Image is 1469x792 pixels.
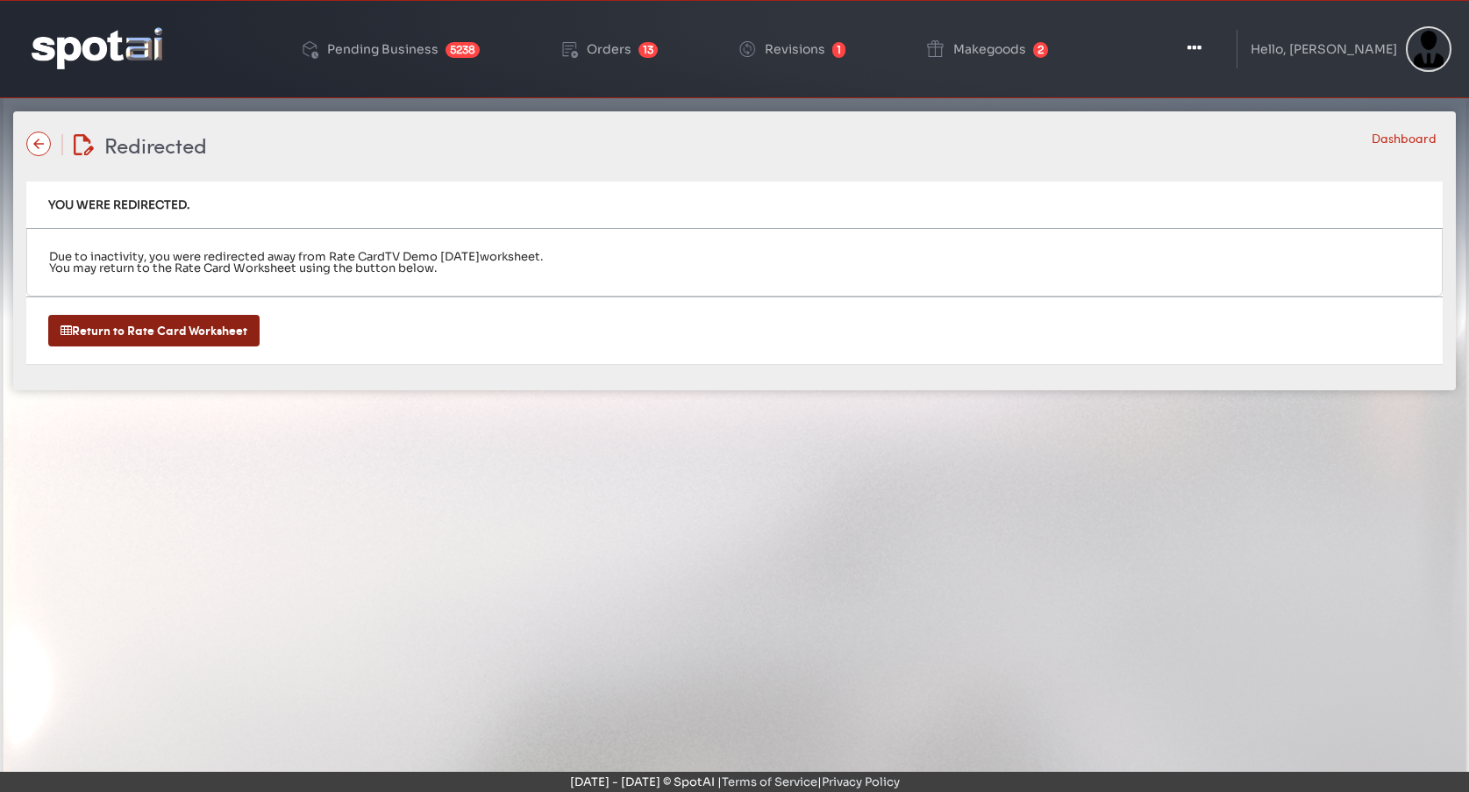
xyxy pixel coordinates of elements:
[385,249,480,264] strong: TV Demo [DATE]
[299,39,320,60] img: deployed-code-history.png
[48,315,260,346] a: Return to Rate Card Worksheet
[104,130,207,160] span: Redirected
[587,43,631,55] div: Orders
[327,43,439,55] div: Pending Business
[638,42,658,58] span: 13
[1372,129,1437,146] li: Dashboard
[74,134,94,155] img: edit-document.svg
[822,774,900,789] a: Privacy Policy
[910,11,1062,88] a: Makegoods 2
[1033,42,1048,58] span: 2
[723,11,859,88] a: Revisions 1
[953,43,1026,55] div: Makegoods
[1406,26,1451,72] img: Sterling Cooper & Partners
[49,251,1420,262] p: Due to inactivity, you were redirected away from Rate Card worksheet.
[446,42,480,58] span: 5238
[765,43,825,55] div: Revisions
[32,27,162,68] img: logo-reversed.png
[61,134,63,155] img: line-12.svg
[737,39,758,60] img: change-circle.png
[26,132,51,156] img: name-arrow-back-state-default-icon-true-icon-only-true-type.svg
[722,774,817,789] a: Terms of Service
[26,182,1443,229] div: You were redirected.
[1237,30,1237,68] img: line-1.svg
[285,11,494,88] a: Pending Business 5238
[545,11,672,88] a: Orders 13
[1251,43,1397,55] div: Hello, [PERSON_NAME]
[559,39,580,60] img: order-play.png
[832,42,845,58] span: 1
[49,262,1420,274] p: You may return to the Rate Card Worksheet using the button below.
